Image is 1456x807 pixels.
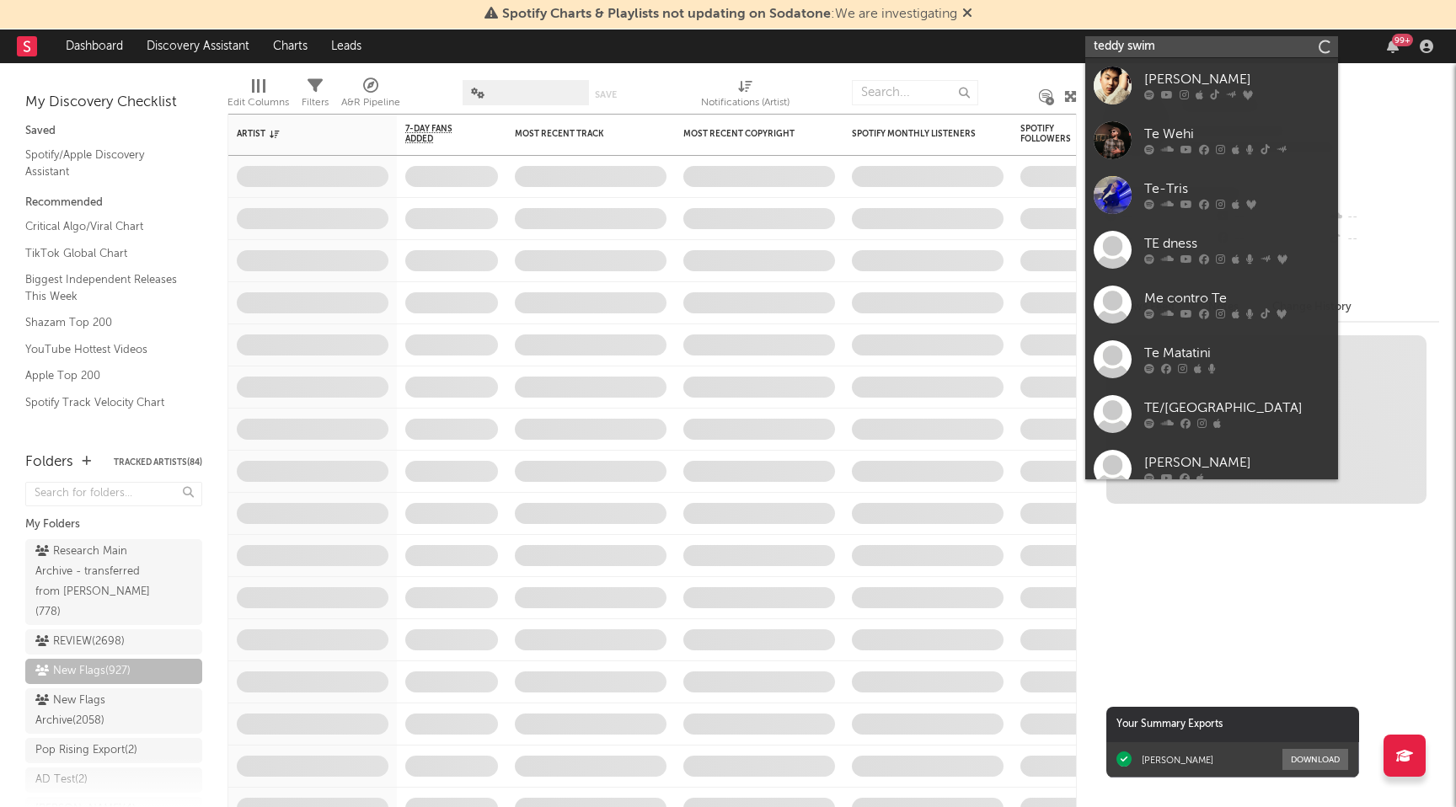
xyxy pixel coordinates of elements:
div: Your Summary Exports [1106,707,1359,742]
div: Most Recent Track [515,129,641,139]
a: Critical Algo/Viral Chart [25,217,185,236]
div: New Flags ( 927 ) [35,661,131,681]
a: New Flags Archive(2058) [25,688,202,734]
span: 7-Day Fans Added [405,124,473,144]
div: Saved [25,121,202,142]
span: Dismiss [962,8,972,21]
a: TikTok Global Chart [25,244,185,263]
div: A&R Pipeline [341,72,400,120]
input: Search for artists [1085,36,1338,57]
a: Me contro Te [1085,277,1338,332]
div: My Folders [25,515,202,535]
div: [PERSON_NAME] [1142,754,1213,766]
a: Shazam Top 200 [25,313,185,332]
div: Me contro Te [1144,289,1330,309]
a: Dashboard [54,29,135,63]
a: Spotify/Apple Discovery Assistant [25,146,185,180]
div: Notifications (Artist) [701,93,790,113]
a: Te-Tris [1085,168,1338,222]
a: REVIEW(2698) [25,629,202,655]
input: Search for folders... [25,482,202,506]
input: Search... [852,80,978,105]
div: Filters [302,93,329,113]
a: TE/[GEOGRAPHIC_DATA] [1085,387,1338,441]
a: AD Test(2) [25,767,202,793]
div: New Flags Archive ( 2058 ) [35,691,154,731]
div: Edit Columns [227,72,289,120]
a: YouTube Hottest Videos [25,340,185,359]
a: Te Wehi [1085,113,1338,168]
a: Pop Rising Export(2) [25,738,202,763]
div: Te-Tris [1144,179,1330,200]
a: Apple Top 200 [25,366,185,385]
button: Tracked Artists(84) [114,458,202,467]
div: Filters [302,72,329,120]
div: Te Matatini [1144,344,1330,364]
div: Research Main Archive - transferred from [PERSON_NAME] ( 778 ) [35,542,154,623]
div: Most Recent Copyright [683,129,810,139]
div: Spotify Monthly Listeners [852,129,978,139]
span: Spotify Charts & Playlists not updating on Sodatone [502,8,831,21]
div: 99 + [1392,34,1413,46]
a: Recommended For You [25,420,185,438]
a: [PERSON_NAME] [1085,441,1338,496]
div: REVIEW ( 2698 ) [35,632,125,652]
div: -- [1327,228,1439,250]
a: New Flags(927) [25,659,202,684]
div: A&R Pipeline [341,93,400,113]
div: TE dness [1144,234,1330,254]
button: Download [1282,749,1348,770]
a: TE dness [1085,222,1338,277]
div: Pop Rising Export ( 2 ) [35,740,137,761]
div: -- [1327,206,1439,228]
span: : We are investigating [502,8,957,21]
a: Research Main Archive - transferred from [PERSON_NAME](778) [25,539,202,625]
div: [PERSON_NAME] [1144,70,1330,90]
div: Recommended [25,193,202,213]
div: AD Test ( 2 ) [35,770,88,790]
a: [PERSON_NAME] [1085,58,1338,113]
a: Discovery Assistant [135,29,261,63]
button: 99+ [1387,40,1399,53]
div: Edit Columns [227,93,289,113]
a: Te Matatini [1085,332,1338,387]
div: [PERSON_NAME] [1144,453,1330,473]
a: Leads [319,29,373,63]
a: Spotify Track Velocity Chart [25,393,185,412]
div: Te Wehi [1144,125,1330,145]
div: My Discovery Checklist [25,93,202,113]
div: Folders [25,452,73,473]
div: Notifications (Artist) [701,72,790,120]
div: Spotify Followers [1020,124,1079,144]
button: Save [595,90,617,99]
div: Artist [237,129,363,139]
a: Biggest Independent Releases This Week [25,270,185,305]
div: TE/[GEOGRAPHIC_DATA] [1144,398,1330,419]
a: Charts [261,29,319,63]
